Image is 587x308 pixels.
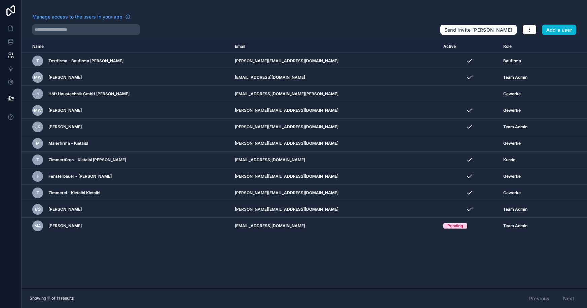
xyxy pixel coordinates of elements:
[48,174,112,179] span: Fensterbauer - [PERSON_NAME]
[231,119,439,135] td: [PERSON_NAME][EMAIL_ADDRESS][DOMAIN_NAME]
[48,207,82,212] span: [PERSON_NAME]
[231,86,439,102] td: [EMAIL_ADDRESS][DOMAIN_NAME][PERSON_NAME]
[36,157,39,163] span: Z
[503,124,527,130] span: Team Admin
[231,168,439,185] td: [PERSON_NAME][EMAIL_ADDRESS][DOMAIN_NAME]
[231,102,439,119] td: [PERSON_NAME][EMAIL_ADDRESS][DOMAIN_NAME]
[34,108,42,113] span: MW
[48,190,100,196] span: Zimmerei - Kietaibl Kietaibl
[34,75,42,80] span: MW
[231,185,439,201] td: [PERSON_NAME][EMAIL_ADDRESS][DOMAIN_NAME]
[48,124,82,130] span: [PERSON_NAME]
[231,69,439,86] td: [EMAIL_ADDRESS][DOMAIN_NAME]
[503,75,527,80] span: Team Admin
[22,40,231,53] th: Name
[48,108,82,113] span: [PERSON_NAME]
[231,152,439,168] td: [EMAIL_ADDRESS][DOMAIN_NAME]
[48,91,130,97] span: Höft Haustechnik GmbH [PERSON_NAME]
[503,157,515,163] span: Kunde
[22,40,587,288] div: scrollable content
[35,207,41,212] span: BÖ
[48,58,123,64] span: Testfirma - Baufirma [PERSON_NAME]
[231,53,439,69] td: [PERSON_NAME][EMAIL_ADDRESS][DOMAIN_NAME]
[503,174,521,179] span: Gewerke
[48,141,88,146] span: Malerfirma - Kietaibl
[30,296,74,301] span: Showing 11 of 11 results
[231,40,439,53] th: Email
[499,40,559,53] th: Role
[36,141,40,146] span: M
[439,40,499,53] th: Active
[48,157,126,163] span: Zimmertüren - Kietaibl [PERSON_NAME]
[503,91,521,97] span: Gewerke
[231,218,439,234] td: [EMAIL_ADDRESS][DOMAIN_NAME]
[503,207,527,212] span: Team Admin
[36,58,39,64] span: T
[48,223,82,229] span: [PERSON_NAME]
[503,141,521,146] span: Gewerke
[231,135,439,152] td: [PERSON_NAME][EMAIL_ADDRESS][DOMAIN_NAME]
[447,223,463,229] div: Pending
[32,13,122,20] span: Manage access to the users in your app
[440,25,517,35] button: Send invite [PERSON_NAME]
[34,223,41,229] span: MA
[32,13,131,20] a: Manage access to the users in your app
[503,190,521,196] span: Gewerke
[36,91,39,97] span: H
[542,25,577,35] button: Add a user
[503,108,521,113] span: Gewerke
[36,190,39,196] span: Z
[231,201,439,218] td: [PERSON_NAME][EMAIL_ADDRESS][DOMAIN_NAME]
[35,124,40,130] span: JK
[503,223,527,229] span: Team Admin
[48,75,82,80] span: [PERSON_NAME]
[37,174,39,179] span: F
[503,58,521,64] span: Baufirma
